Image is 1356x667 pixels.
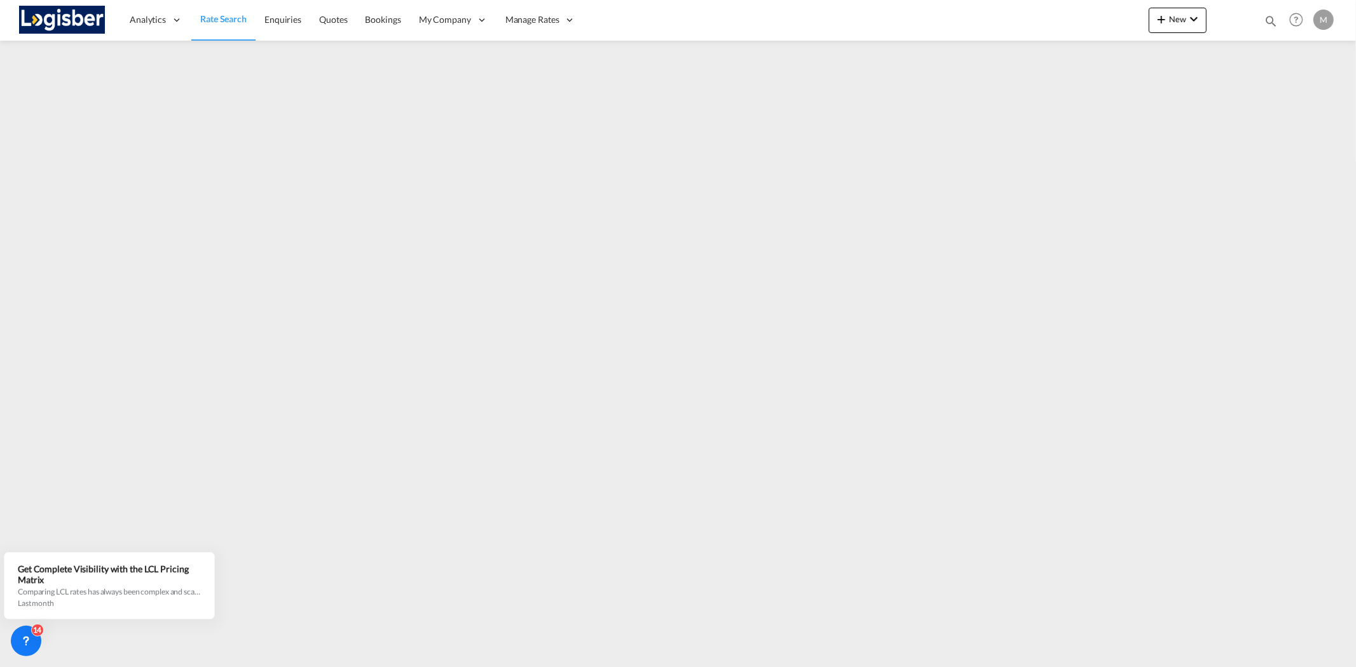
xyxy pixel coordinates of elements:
[1313,10,1334,30] div: M
[419,13,471,26] span: My Company
[1285,9,1313,32] div: Help
[1154,11,1169,27] md-icon: icon-plus 400-fg
[1285,9,1307,30] span: Help
[264,14,301,25] span: Enquiries
[130,13,166,26] span: Analytics
[319,14,347,25] span: Quotes
[505,13,559,26] span: Manage Rates
[366,14,401,25] span: Bookings
[1149,8,1207,33] button: icon-plus 400-fgNewicon-chevron-down
[19,6,105,34] img: d7a75e507efd11eebffa5922d020a472.png
[1264,14,1278,33] div: icon-magnify
[200,13,247,24] span: Rate Search
[1154,14,1202,24] span: New
[1186,11,1202,27] md-icon: icon-chevron-down
[1264,14,1278,28] md-icon: icon-magnify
